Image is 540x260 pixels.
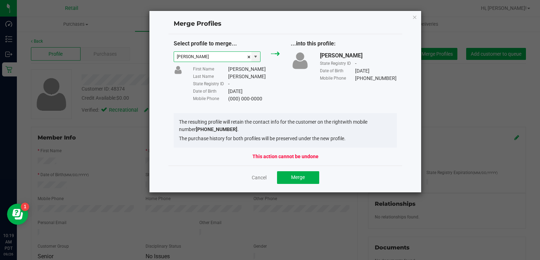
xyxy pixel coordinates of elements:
strong: [PHONE_NUMBER] [196,126,237,132]
iframe: Resource center unread badge [21,203,29,211]
div: Date of Birth [193,88,228,94]
button: Close [412,13,417,21]
div: Mobile Phone [193,95,228,102]
img: green_arrow.svg [271,51,280,56]
a: Cancel [252,174,266,181]
div: [PERSON_NAME] [320,51,362,60]
li: The resulting profile will retain the contact info for the customer on the right [179,118,392,133]
h4: Merge Profiles [174,19,397,29]
input: Type customer name to search [174,52,251,62]
div: [PERSON_NAME] [228,73,266,80]
div: [DATE] [355,67,369,75]
div: [DATE] [228,88,243,95]
div: [PERSON_NAME] [228,66,266,73]
div: Last Name [193,73,228,80]
div: (000) 000-0000 [228,95,262,103]
div: - [355,60,356,67]
iframe: Resource center [7,204,28,225]
span: Merge [291,174,305,180]
li: The purchase history for both profiles will be preserved under the new profile. [179,135,392,142]
div: Date of Birth [320,68,355,74]
span: Select profile to merge... [174,40,237,47]
span: clear [247,52,251,62]
strong: This action cannot be undone [252,153,319,160]
span: with mobile number . [179,119,367,132]
div: State Registry ID [193,81,228,87]
img: user-icon.png [291,51,309,70]
img: user-icon.png [174,66,182,74]
div: - [228,80,230,88]
span: ...into this profile: [291,40,336,47]
div: State Registry ID [320,60,355,67]
button: Merge [277,171,319,184]
div: [PHONE_NUMBER] [355,75,397,82]
div: Mobile Phone [320,75,355,81]
div: First Name [193,66,228,72]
